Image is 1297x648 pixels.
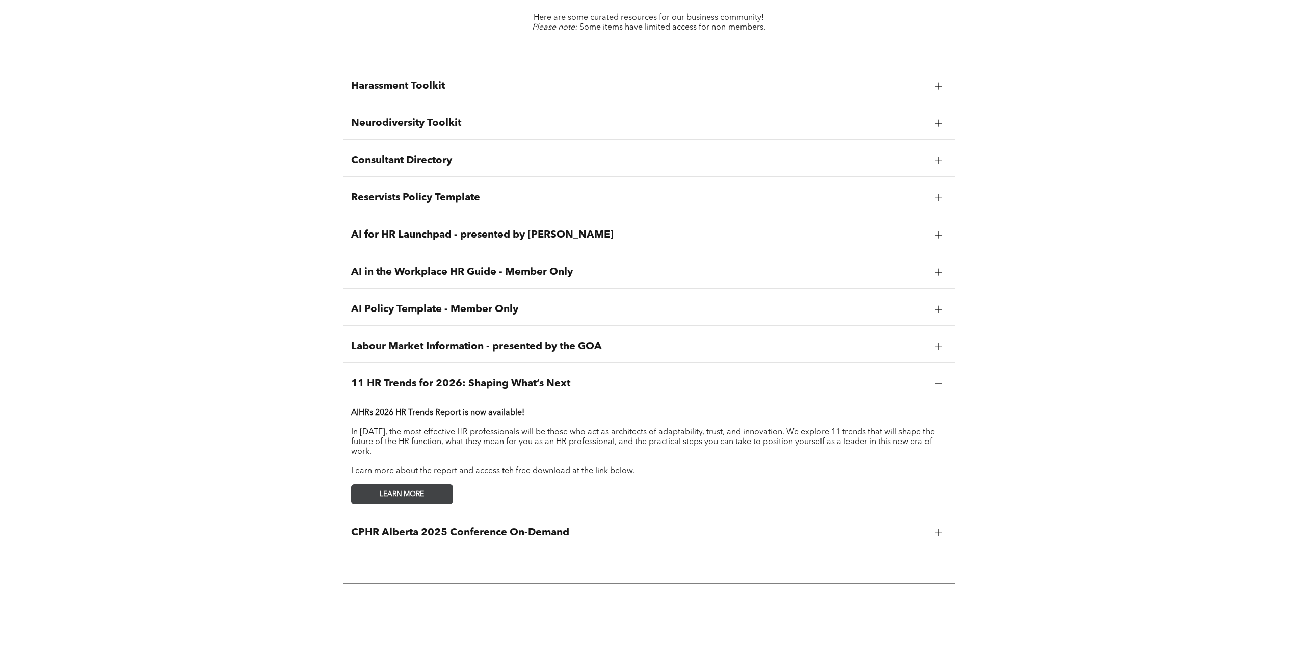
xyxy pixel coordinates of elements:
span: Reservists Policy Template [351,192,927,204]
span: LEARN MORE [362,485,442,504]
span: Consultant Directory [351,154,927,167]
span: CPHR Alberta 2025 Conference On-Demand [351,527,927,539]
span: AI for HR Launchpad - presented by [PERSON_NAME] [351,229,927,241]
p: Learn more about the report and access teh free download at the link below. [351,466,946,476]
a: LEARN MORE [351,484,453,504]
span: Here are some curated resources for our business community! [534,14,764,22]
span: Harassment Toolkit [351,80,927,92]
strong: AIHRs 2026 HR Trends Report is now available! [351,409,524,417]
span: 11 HR Trends for 2026: Shaping What’s Next [351,378,927,390]
span: Please note: [532,23,577,32]
span: AI in the Workplace HR Guide - Member Only [351,266,927,278]
span: Labour Market Information - presented by the GOA [351,341,927,353]
span: AI Policy Template - Member Only [351,303,927,316]
span: Neurodiversity Toolkit [351,117,927,129]
span: Some items have limited access for non-members. [579,23,765,32]
p: In [DATE], the most effective HR professionals will be those who act as architects of adaptabilit... [351,428,946,457]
